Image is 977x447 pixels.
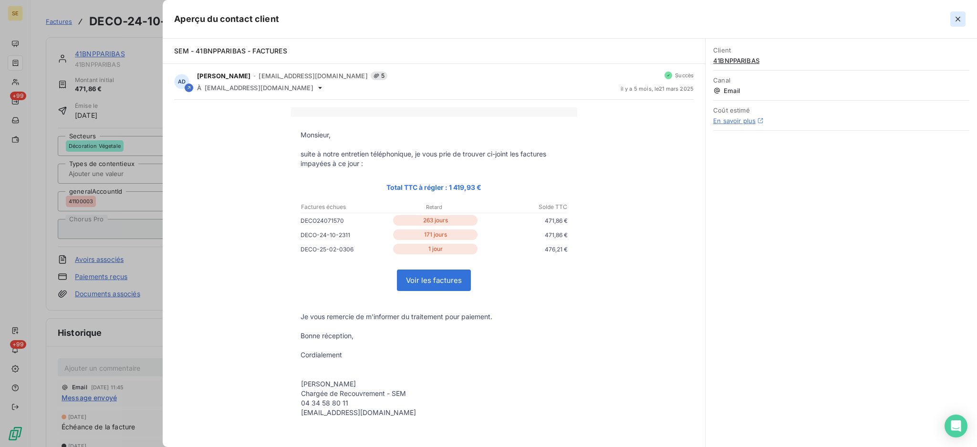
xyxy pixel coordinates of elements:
[301,216,391,226] p: DECO24071570
[301,379,416,417] div: [PERSON_NAME]
[301,350,568,360] p: Cordialement
[301,182,568,193] p: Total TTC à régler : 1 419,93 €
[390,203,478,211] p: Retard
[371,72,387,80] span: 5
[713,117,756,125] a: En savoir plus
[259,72,367,80] span: [EMAIL_ADDRESS][DOMAIN_NAME]
[301,398,416,408] div: 04 34 58 80 11
[301,203,389,211] p: Factures échues
[713,57,969,64] span: 41BNPPARIBAS
[301,230,391,240] p: DECO-24-10-2311
[197,84,201,92] span: À
[479,203,567,211] p: Solde TTC
[301,149,568,168] p: suite à notre entretien téléphonique, je vous prie de trouver ci-joint les factures impayées à ce...
[397,270,470,291] a: Voir les factures
[301,244,391,254] p: DECO-25-02-0306
[713,46,969,54] span: Client
[393,244,478,254] p: 1 jour
[205,84,313,92] span: [EMAIL_ADDRESS][DOMAIN_NAME]
[197,72,250,80] span: [PERSON_NAME]
[301,312,568,322] p: Je vous remercie de m'informer du traitement pour paiement.
[479,244,568,254] p: 476,21 €
[301,389,416,408] div: Chargée de Recouvrement - SEM
[713,87,969,94] span: Email
[301,130,568,140] p: Monsieur,
[675,73,694,78] span: Succès
[393,215,478,226] p: 263 jours
[174,74,189,89] div: AD
[713,106,969,114] span: Coût estimé
[479,230,568,240] p: 471,86 €
[301,331,568,341] p: Bonne réception,
[945,415,967,437] div: Open Intercom Messenger
[253,73,256,79] span: -
[174,47,287,55] span: SEM - 41BNPPARIBAS - FACTURES
[479,216,568,226] p: 471,86 €
[393,229,478,240] p: 171 jours
[174,12,279,26] h5: Aperçu du contact client
[621,86,694,92] span: il y a 5 mois , le 21 mars 2025
[713,76,969,84] span: Canal
[301,408,416,417] div: [EMAIL_ADDRESS][DOMAIN_NAME]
